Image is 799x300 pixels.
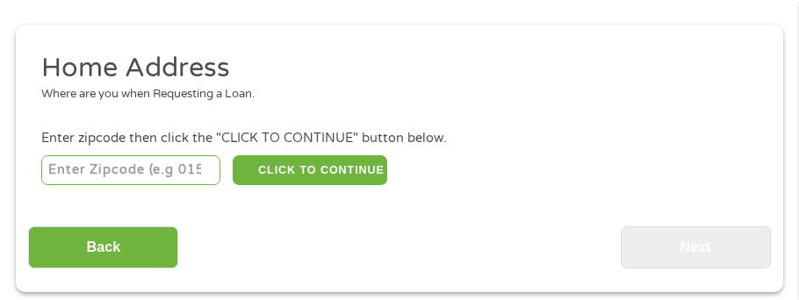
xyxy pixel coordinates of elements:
[621,226,771,269] input: Next
[41,155,220,185] input: Enter Zipcode (e.g 01510)
[41,51,745,86] h2: Home Address
[41,129,758,148] div: Enter zipcode then click the "CLICK TO CONTINUE" button below.
[28,226,178,269] input: Back
[233,155,386,185] button: CLICK TO CONTINUE
[41,86,745,104] div: Where are you when Requesting a Loan.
